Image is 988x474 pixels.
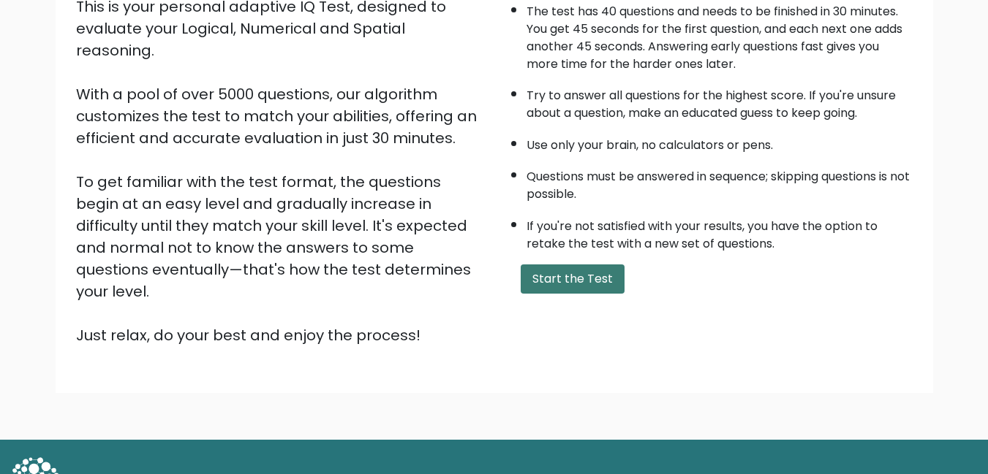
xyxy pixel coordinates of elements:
[521,264,625,294] button: Start the Test
[527,80,913,122] li: Try to answer all questions for the highest score. If you're unsure about a question, make an edu...
[527,161,913,203] li: Questions must be answered in sequence; skipping questions is not possible.
[527,210,913,253] li: If you're not satisfied with your results, you have the option to retake the test with a new set ...
[527,129,913,154] li: Use only your brain, no calculators or pens.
